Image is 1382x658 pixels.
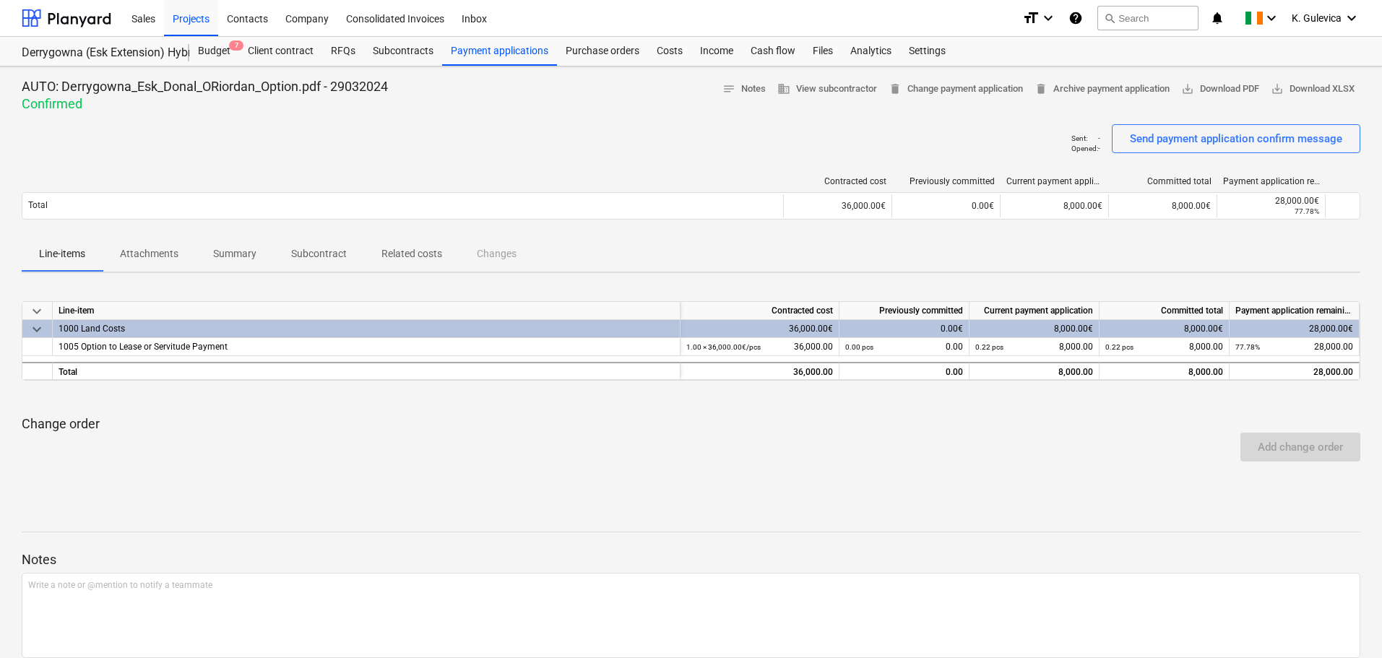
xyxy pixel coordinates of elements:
button: Archive payment application [1029,78,1175,100]
a: Cash flow [742,37,804,66]
iframe: Chat Widget [1310,589,1382,658]
div: 28,000.00 [1235,363,1353,381]
div: Current payment application [1006,176,1103,186]
div: 8,000.00€ [969,320,1100,338]
div: Total [53,362,681,380]
span: Download XLSX [1271,81,1355,98]
i: format_size [1022,9,1040,27]
a: Settings [900,37,954,66]
span: 7 [229,40,243,51]
small: 0.00 pcs [845,343,873,351]
div: Payment application remaining [1223,176,1320,186]
span: delete [889,82,902,95]
i: keyboard_arrow_down [1263,9,1280,27]
span: save_alt [1271,82,1284,95]
div: 36,000.00 [686,363,833,381]
div: 0.00 [845,338,963,356]
a: Analytics [842,37,900,66]
small: 1.00 × 36,000.00€ / pcs [686,343,761,351]
button: Send payment application confirm message [1112,124,1360,153]
p: Confirmed [22,95,388,113]
span: keyboard_arrow_down [28,321,46,338]
div: 0.00€ [891,194,1000,217]
a: Client contract [239,37,322,66]
div: 8,000.00 [975,338,1093,356]
span: Notes [722,81,766,98]
span: business [777,82,790,95]
div: 28,000.00 [1235,338,1353,356]
i: Knowledge base [1068,9,1083,27]
small: 77.78% [1295,207,1319,215]
div: 0.00€ [839,320,969,338]
div: 36,000.00€ [681,320,839,338]
div: 8,000.00€ [1000,194,1108,217]
p: Total [28,199,48,212]
p: Line-items [39,246,85,261]
div: 8,000.00 [1105,338,1223,356]
p: - [1098,134,1100,143]
p: Related costs [381,246,442,261]
span: Change payment application [889,81,1023,98]
div: 1005 Option to Lease or Servitude Payment [59,338,674,356]
span: keyboard_arrow_down [28,303,46,320]
small: 0.22 pcs [1105,343,1133,351]
p: Summary [213,246,256,261]
div: Committed total [1100,302,1230,320]
a: Files [804,37,842,66]
a: Budget7 [189,37,239,66]
span: search [1104,12,1115,24]
div: 8,000.00 [975,363,1093,381]
button: Notes [717,78,772,100]
a: Costs [648,37,691,66]
div: 0.00 [845,363,963,381]
small: 0.22 pcs [975,343,1003,351]
div: Payment application remaining [1230,302,1360,320]
div: Committed total [1115,176,1212,186]
div: Contracted cost [681,302,839,320]
span: save_alt [1181,82,1194,95]
a: Purchase orders [557,37,648,66]
small: 77.78% [1235,343,1260,351]
i: notifications [1210,9,1225,27]
p: Notes [22,551,1360,568]
span: notes [722,82,735,95]
a: Payment applications [442,37,557,66]
div: 36,000.00€ [783,194,891,217]
div: 28,000.00€ [1230,320,1360,338]
a: Subcontracts [364,37,442,66]
span: Download PDF [1181,81,1259,98]
button: Change payment application [883,78,1029,100]
div: 8,000.00€ [1100,320,1230,338]
span: delete [1035,82,1048,95]
p: Sent : [1071,134,1087,143]
span: Archive payment application [1035,81,1170,98]
a: RFQs [322,37,364,66]
div: Previously committed [898,176,995,186]
button: Download XLSX [1265,78,1360,100]
p: Opened : [1071,144,1098,153]
i: keyboard_arrow_down [1040,9,1057,27]
p: Change order [22,415,1360,433]
div: 1000 Land Costs [59,320,674,338]
div: 36,000.00 [686,338,833,356]
div: Send payment application confirm message [1130,129,1342,148]
div: 8,000.00 [1100,362,1230,380]
a: Income [691,37,742,66]
div: Derrygowna (Esk Extension) Hybrid [22,46,172,61]
span: View subcontractor [777,81,877,98]
p: Attachments [120,246,178,261]
div: Budget [189,37,239,66]
button: View subcontractor [772,78,883,100]
div: 28,000.00€ [1223,196,1319,206]
div: Line-item [53,302,681,320]
div: Contracted cost [790,176,886,186]
div: Previously committed [839,302,969,320]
